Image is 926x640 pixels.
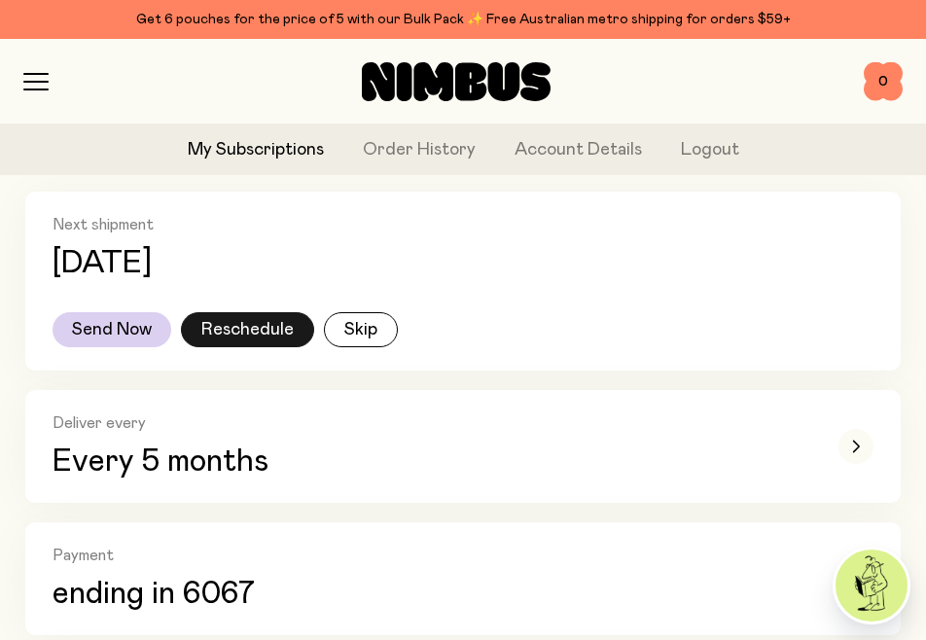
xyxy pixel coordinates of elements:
[324,312,398,347] button: Skip
[25,390,901,503] button: Deliver everyEvery 5 months
[864,62,903,101] button: 0
[53,413,811,433] h2: Deliver every
[836,550,908,622] img: agent
[681,137,739,163] button: Logout
[25,522,901,635] button: Paymentending in 6067
[53,546,811,565] h2: Payment
[53,577,255,612] span: ending in 6067
[188,137,324,163] a: My Subscriptions
[53,312,171,347] button: Send Now
[23,8,903,31] div: Get 6 pouches for the price of 5 with our Bulk Pack ✨ Free Australian metro shipping for orders $59+
[363,137,476,163] a: Order History
[53,215,873,234] h2: Next shipment
[53,444,811,480] p: Every 5 months
[515,137,642,163] a: Account Details
[53,246,152,281] p: [DATE]
[181,312,314,347] button: Reschedule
